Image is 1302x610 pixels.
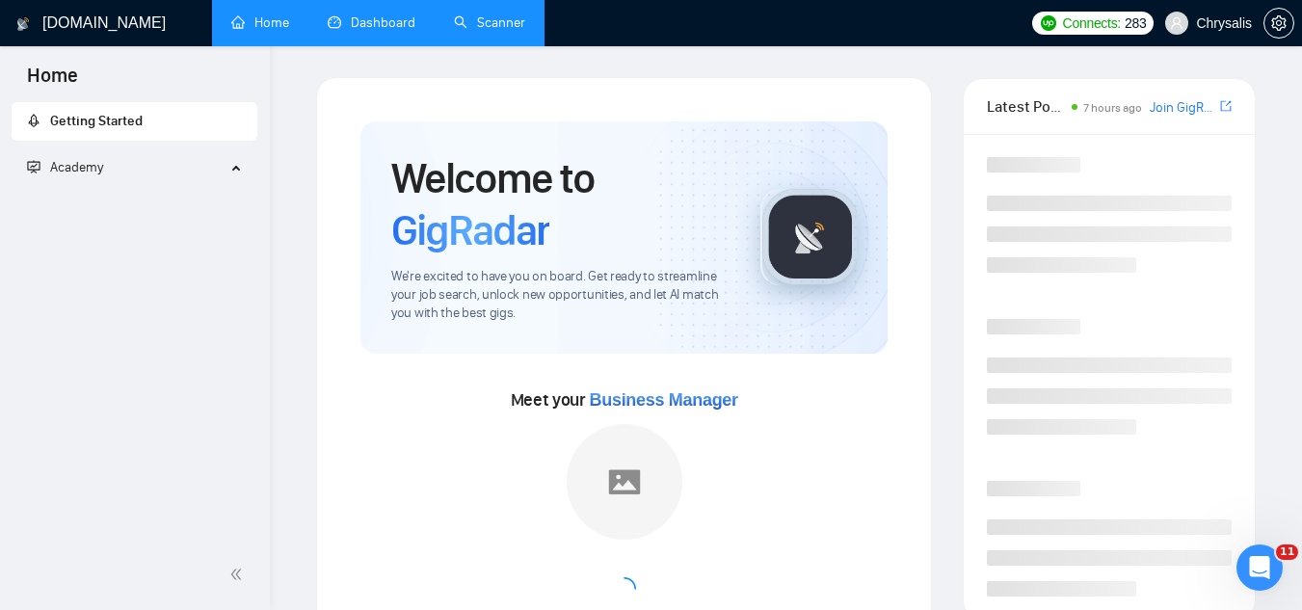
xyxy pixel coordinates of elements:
[16,9,30,40] img: logo
[590,390,738,410] span: Business Manager
[27,159,103,175] span: Academy
[1220,97,1232,116] a: export
[1063,13,1121,34] span: Connects:
[613,577,636,600] span: loading
[231,14,289,31] a: homeHome
[1170,16,1183,30] span: user
[987,94,1066,119] span: Latest Posts from the GigRadar Community
[1236,544,1283,591] iframe: Intercom live chat
[1083,101,1142,115] span: 7 hours ago
[229,565,249,584] span: double-left
[1220,98,1232,114] span: export
[1125,13,1146,34] span: 283
[391,268,730,323] span: We're excited to have you on board. Get ready to streamline your job search, unlock new opportuni...
[328,14,415,31] a: dashboardDashboard
[511,389,738,411] span: Meet your
[391,204,549,256] span: GigRadar
[12,102,257,141] li: Getting Started
[12,62,93,102] span: Home
[1041,15,1056,31] img: upwork-logo.png
[567,424,682,540] img: placeholder.png
[1263,15,1294,31] a: setting
[454,14,525,31] a: searchScanner
[27,160,40,173] span: fund-projection-screen
[391,152,730,256] h1: Welcome to
[762,189,859,285] img: gigradar-logo.png
[50,113,143,129] span: Getting Started
[1150,97,1216,119] a: Join GigRadar Slack Community
[1276,544,1298,560] span: 11
[27,114,40,127] span: rocket
[50,159,103,175] span: Academy
[1264,15,1293,31] span: setting
[1263,8,1294,39] button: setting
